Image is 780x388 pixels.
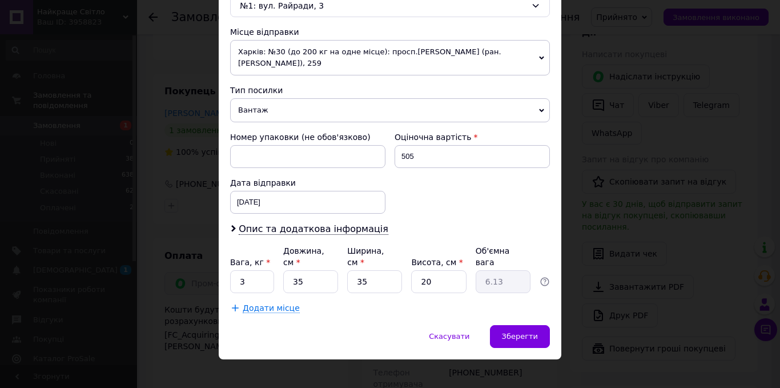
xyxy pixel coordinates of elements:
[476,245,530,268] div: Об'ємна вага
[230,258,270,267] label: Вага, кг
[230,177,385,189] div: Дата відправки
[411,258,463,267] label: Висота, см
[429,332,469,341] span: Скасувати
[347,246,384,267] label: Ширина, см
[239,223,388,235] span: Опис та додаткова інформація
[243,303,300,313] span: Додати місце
[395,131,550,143] div: Оціночна вартість
[230,40,550,75] span: Харків: №30 (до 200 кг на одне місце): просп.[PERSON_NAME] (ран. [PERSON_NAME]), 259
[502,332,538,341] span: Зберегти
[230,98,550,122] span: Вантаж
[230,131,385,143] div: Номер упаковки (не обов'язково)
[230,27,299,37] span: Місце відправки
[230,86,283,95] span: Тип посилки
[283,246,324,267] label: Довжина, см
